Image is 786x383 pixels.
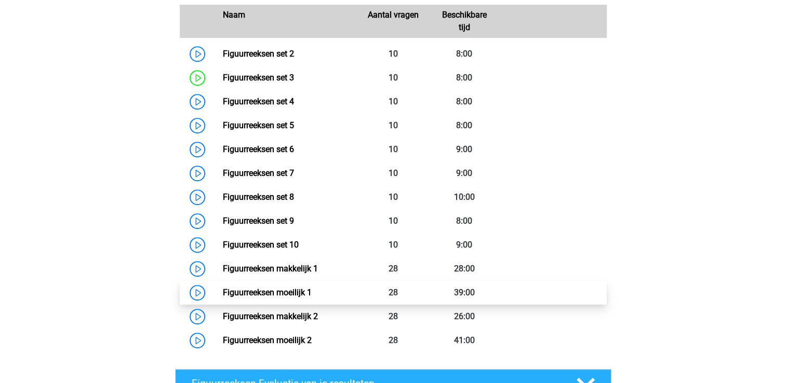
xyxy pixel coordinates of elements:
[223,120,294,130] a: Figuurreeksen set 5
[223,192,294,202] a: Figuurreeksen set 8
[215,9,357,34] div: Naam
[223,240,299,250] a: Figuurreeksen set 10
[223,216,294,226] a: Figuurreeksen set 9
[223,144,294,154] a: Figuurreeksen set 6
[223,335,312,345] a: Figuurreeksen moeilijk 2
[223,288,312,297] a: Figuurreeksen moeilijk 1
[429,9,500,34] div: Beschikbare tijd
[223,168,294,178] a: Figuurreeksen set 7
[223,49,294,59] a: Figuurreeksen set 2
[223,264,318,273] a: Figuurreeksen makkelijk 1
[223,97,294,106] a: Figuurreeksen set 4
[357,9,429,34] div: Aantal vragen
[223,311,318,321] a: Figuurreeksen makkelijk 2
[223,73,294,83] a: Figuurreeksen set 3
